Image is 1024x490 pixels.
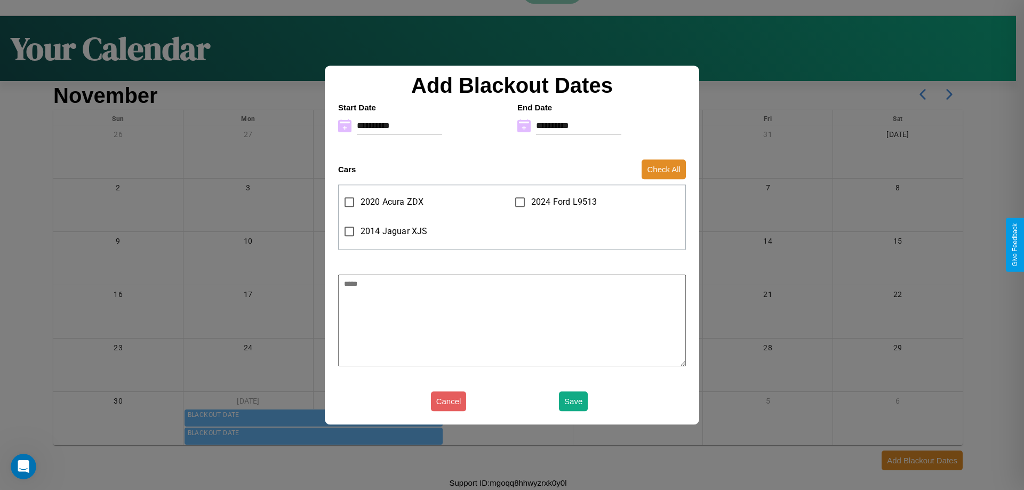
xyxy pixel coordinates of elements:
[333,74,691,98] h2: Add Blackout Dates
[338,103,507,112] h4: Start Date
[531,196,597,208] span: 2024 Ford L9513
[11,454,36,479] iframe: Intercom live chat
[338,165,356,174] h4: Cars
[517,103,686,112] h4: End Date
[431,391,467,411] button: Cancel
[642,159,686,179] button: Check All
[361,196,423,208] span: 2020 Acura ZDX
[361,225,427,238] span: 2014 Jaguar XJS
[1011,223,1019,267] div: Give Feedback
[559,391,588,411] button: Save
